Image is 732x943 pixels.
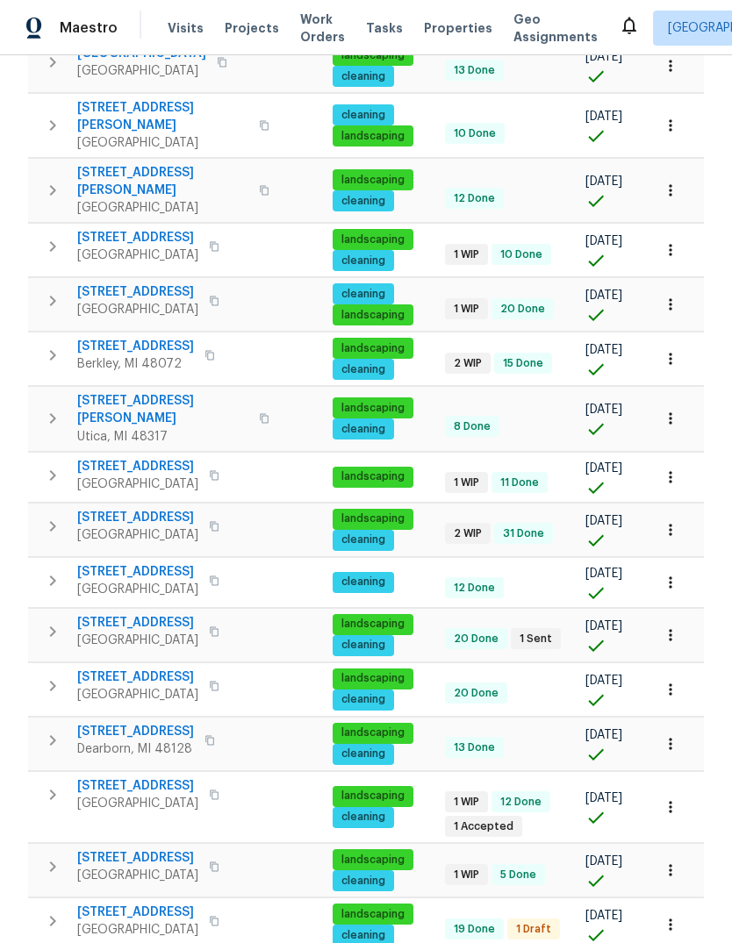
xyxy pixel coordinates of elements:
[77,99,248,134] span: [STREET_ADDRESS][PERSON_NAME]
[334,532,392,547] span: cleaning
[585,568,622,580] span: [DATE]
[334,401,412,416] span: landscaping
[447,419,498,434] span: 8 Done
[77,581,198,598] span: [GEOGRAPHIC_DATA]
[77,740,194,758] span: Dearborn, MI 48128
[509,922,558,937] span: 1 Draft
[513,11,598,46] span: Geo Assignments
[334,362,392,377] span: cleaning
[334,469,412,484] span: landscaping
[447,686,506,701] span: 20 Done
[447,581,502,596] span: 12 Done
[493,475,546,490] span: 11 Done
[447,63,502,78] span: 13 Done
[585,289,622,302] span: [DATE]
[447,740,502,755] span: 13 Done
[334,511,412,526] span: landscaping
[585,235,622,247] span: [DATE]
[77,62,206,80] span: [GEOGRAPHIC_DATA]
[334,308,412,323] span: landscaping
[77,458,198,475] span: [STREET_ADDRESS]
[585,792,622,804] span: [DATE]
[77,614,198,632] span: [STREET_ADDRESS]
[77,246,198,264] span: [GEOGRAPHIC_DATA]
[585,515,622,527] span: [DATE]
[493,868,543,882] span: 5 Done
[447,922,502,937] span: 19 Done
[447,302,486,317] span: 1 WIP
[496,526,551,541] span: 31 Done
[77,475,198,493] span: [GEOGRAPHIC_DATA]
[334,874,392,889] span: cleaning
[77,632,198,649] span: [GEOGRAPHIC_DATA]
[334,617,412,632] span: landscaping
[77,668,198,686] span: [STREET_ADDRESS]
[493,795,549,810] span: 12 Done
[447,868,486,882] span: 1 WIP
[334,287,392,302] span: cleaning
[334,48,412,63] span: landscaping
[585,404,622,416] span: [DATE]
[585,620,622,632] span: [DATE]
[77,777,198,795] span: [STREET_ADDRESS]
[77,301,198,318] span: [GEOGRAPHIC_DATA]
[585,855,622,868] span: [DATE]
[77,164,248,199] span: [STREET_ADDRESS][PERSON_NAME]
[447,191,502,206] span: 12 Done
[300,11,345,46] span: Work Orders
[334,129,412,144] span: landscaping
[77,338,194,355] span: [STREET_ADDRESS]
[334,575,392,589] span: cleaning
[334,692,392,707] span: cleaning
[447,526,489,541] span: 2 WIP
[493,247,549,262] span: 10 Done
[77,867,198,884] span: [GEOGRAPHIC_DATA]
[334,194,392,209] span: cleaning
[447,356,489,371] span: 2 WIP
[447,819,520,834] span: 1 Accepted
[77,199,248,217] span: [GEOGRAPHIC_DATA]
[77,428,248,446] span: Utica, MI 48317
[77,795,198,812] span: [GEOGRAPHIC_DATA]
[585,729,622,741] span: [DATE]
[77,563,198,581] span: [STREET_ADDRESS]
[77,921,198,939] span: [GEOGRAPHIC_DATA]
[493,302,552,317] span: 20 Done
[424,19,492,37] span: Properties
[60,19,118,37] span: Maestro
[77,392,248,427] span: [STREET_ADDRESS][PERSON_NAME]
[334,747,392,761] span: cleaning
[334,638,392,653] span: cleaning
[77,355,194,373] span: Berkley, MI 48072
[585,175,622,188] span: [DATE]
[77,686,198,704] span: [GEOGRAPHIC_DATA]
[225,19,279,37] span: Projects
[77,134,248,152] span: [GEOGRAPHIC_DATA]
[334,928,392,943] span: cleaning
[77,229,198,246] span: [STREET_ADDRESS]
[447,795,486,810] span: 1 WIP
[447,475,486,490] span: 1 WIP
[77,849,198,867] span: [STREET_ADDRESS]
[334,671,412,686] span: landscaping
[334,232,412,247] span: landscaping
[585,462,622,475] span: [DATE]
[585,344,622,356] span: [DATE]
[77,509,198,526] span: [STREET_ADDRESS]
[585,111,622,123] span: [DATE]
[334,907,412,922] span: landscaping
[334,173,412,188] span: landscaping
[447,632,506,647] span: 20 Done
[585,675,622,687] span: [DATE]
[334,69,392,84] span: cleaning
[334,853,412,868] span: landscaping
[334,789,412,804] span: landscaping
[77,904,198,921] span: [STREET_ADDRESS]
[334,422,392,437] span: cleaning
[334,108,392,123] span: cleaning
[334,254,392,268] span: cleaning
[77,283,198,301] span: [STREET_ADDRESS]
[77,723,194,740] span: [STREET_ADDRESS]
[334,725,412,740] span: landscaping
[496,356,550,371] span: 15 Done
